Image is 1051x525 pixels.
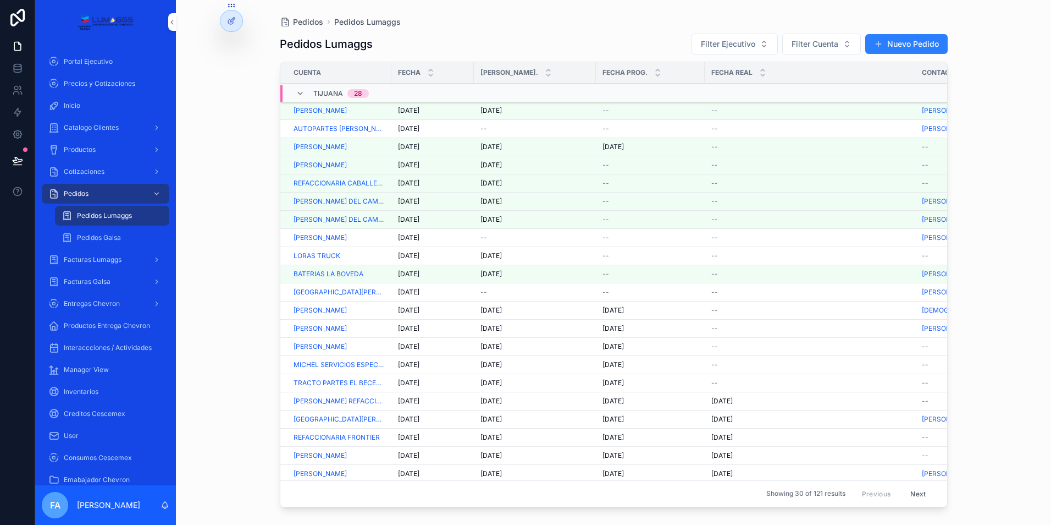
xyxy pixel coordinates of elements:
[480,324,589,333] a: [DATE]
[922,215,1003,224] a: [PERSON_NAME]
[602,360,698,369] a: [DATE]
[294,342,347,351] a: [PERSON_NAME]
[602,397,624,406] span: [DATE]
[294,360,385,369] a: MICHEL SERVICIOS ESPECIALIZADOS
[398,324,467,333] a: [DATE]
[480,360,502,369] span: [DATE]
[398,197,419,206] span: [DATE]
[398,143,467,151] a: [DATE]
[42,162,169,182] a: Cotizaciones
[602,215,609,224] span: --
[602,251,698,260] a: --
[602,270,609,278] span: --
[334,17,401,28] a: Pedidos Lumaggs
[922,233,975,242] a: [PERSON_NAME]
[602,197,698,206] a: --
[602,179,698,188] a: --
[294,106,347,115] a: [PERSON_NAME]
[398,270,419,278] span: [DATE]
[480,251,589,260] a: [DATE]
[602,161,609,169] span: --
[922,306,1003,315] a: [DEMOGRAPHIC_DATA][PERSON_NAME]
[294,288,385,297] a: [GEOGRAPHIC_DATA][PERSON_NAME][GEOGRAPHIC_DATA]
[398,124,467,133] a: [DATE]
[602,306,698,315] a: [DATE]
[480,251,502,260] span: [DATE]
[398,124,419,133] span: [DATE]
[602,379,698,387] a: [DATE]
[480,161,589,169] a: [DATE]
[64,167,104,176] span: Cotizaciones
[602,215,698,224] a: --
[398,270,467,278] a: [DATE]
[398,179,467,188] a: [DATE]
[602,161,698,169] a: --
[922,143,928,151] span: --
[480,433,502,442] span: [DATE]
[922,324,975,333] a: [PERSON_NAME]
[294,179,385,188] a: REFACCIONARIA CABALLERO
[480,379,502,387] span: [DATE]
[922,397,1003,406] a: --
[922,197,1003,206] a: [PERSON_NAME]
[42,360,169,380] a: Manager View
[922,270,1003,278] a: [PERSON_NAME]
[711,251,909,260] a: --
[42,184,169,204] a: Pedidos
[280,17,323,28] a: Pedidos
[602,415,624,424] span: [DATE]
[294,124,385,133] a: AUTOPARTES [PERSON_NAME]
[480,379,589,387] a: [DATE]
[711,161,909,169] a: --
[922,161,928,169] span: --
[922,360,928,369] span: --
[294,379,385,387] a: TRACTO PARTES EL BECERRO
[602,270,698,278] a: --
[922,161,1003,169] a: --
[711,379,718,387] span: --
[922,379,928,387] span: --
[922,179,1003,188] a: --
[42,52,169,72] a: Portal Ejecutivo
[792,39,838,50] span: Filter Cuenta
[922,251,928,260] span: --
[480,415,589,424] a: [DATE]
[78,13,133,31] img: App logo
[782,34,861,54] button: Select Button
[294,415,385,424] a: [GEOGRAPHIC_DATA][PERSON_NAME][GEOGRAPHIC_DATA]
[398,360,467,369] a: [DATE]
[480,233,487,242] span: --
[480,342,589,351] a: [DATE]
[64,79,135,88] span: Precios y Cotizaciones
[480,179,589,188] a: [DATE]
[922,179,928,188] span: --
[480,233,589,242] a: --
[711,124,909,133] a: --
[480,197,589,206] a: [DATE]
[480,306,589,315] a: [DATE]
[64,123,119,132] span: Catalogo Clientes
[711,324,909,333] a: --
[922,124,1003,133] a: [PERSON_NAME]
[711,306,909,315] a: --
[294,197,385,206] a: [PERSON_NAME] DEL CAMPO
[480,270,502,278] span: [DATE]
[711,106,718,115] span: --
[294,270,363,278] a: BATERIAS LA BOVEDA
[294,397,385,406] span: [PERSON_NAME] REFACCIONES
[711,342,909,351] a: --
[922,197,975,206] a: [PERSON_NAME]
[398,306,467,315] a: [DATE]
[294,233,347,242] span: [PERSON_NAME]
[42,338,169,358] a: Interaccciones / Actividades
[64,409,125,418] span: Creditos Cescemex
